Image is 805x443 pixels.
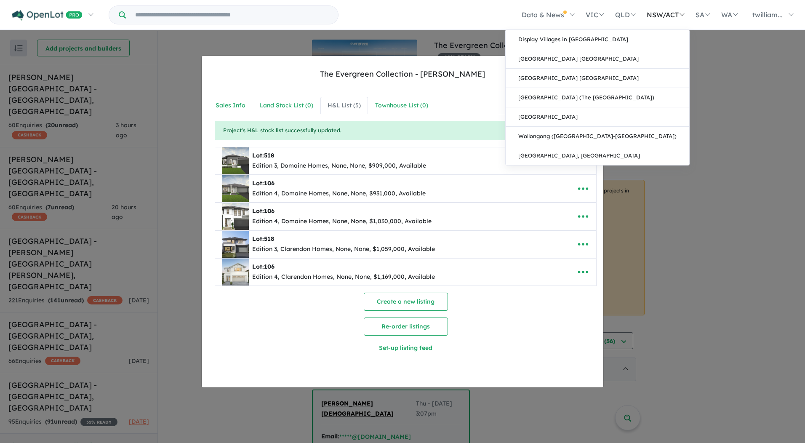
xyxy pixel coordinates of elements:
b: Lot: [252,207,275,215]
div: Edition 4, Clarendon Homes, None, None, $1,169,000, Available [252,272,435,282]
div: Sales Info [216,101,245,111]
a: [GEOGRAPHIC_DATA] [GEOGRAPHIC_DATA] [506,69,689,88]
a: [GEOGRAPHIC_DATA], [GEOGRAPHIC_DATA] [506,146,689,165]
a: [GEOGRAPHIC_DATA] [GEOGRAPHIC_DATA] [506,49,689,69]
span: 518 [264,235,274,243]
a: [GEOGRAPHIC_DATA] (The [GEOGRAPHIC_DATA]) [506,88,689,107]
div: Edition 3, Clarendon Homes, None, None, $1,059,000, Available [252,244,435,254]
img: The%20Evergreen%20Collection%20-%20Calderwood%20-%20Lot%20518___1753967333.jpg [222,147,249,174]
img: The%20Evergreen%20Collection%20-%20Calderwood%20-%20Lot%20Lot%20106___1753967631.jpg [222,175,249,202]
div: H&L List ( 5 ) [328,101,361,111]
span: 106 [264,207,275,215]
b: Lot: [252,179,275,187]
input: Try estate name, suburb, builder or developer [128,6,336,24]
img: Openlot PRO Logo White [12,10,83,21]
a: [GEOGRAPHIC_DATA] [506,107,689,127]
a: Wollongong ([GEOGRAPHIC_DATA]-[GEOGRAPHIC_DATA]) [506,127,689,146]
span: 106 [264,263,275,270]
b: Lot: [252,263,275,270]
img: The%20Evergreen%20Collection%20-%20Calderwood%20-%20Lot%20106___1753969721.jpg [222,203,249,230]
div: Edition 3, Domaine Homes, None, None, $909,000, Available [252,161,426,171]
img: The%20Evergreen%20Collection%20-%20Calderwood%20-%20Lot%20518___1753970342.jpg [222,231,249,258]
button: Create a new listing [364,293,448,311]
div: Townhouse List ( 0 ) [375,101,428,111]
span: 106 [264,179,275,187]
div: The Evergreen Collection - [PERSON_NAME] [320,69,485,80]
div: Land Stock List ( 0 ) [260,101,313,111]
span: twilliam... [752,11,783,19]
b: Lot: [252,152,274,159]
b: Lot: [252,235,274,243]
div: Edition 4, Domaine Homes, None, None, $1,030,000, Available [252,216,432,227]
button: Set-up listing feed [310,339,501,357]
div: Project's H&L stock list successfully updated. [215,121,597,140]
div: Edition 4, Domaine Homes, None, None, $931,000, Available [252,189,426,199]
button: Re-order listings [364,318,448,336]
img: The%20Evergreen%20Collection%20-%20Calderwood%20-%20Lot%20106___1753971443.jpg [222,259,249,286]
span: 518 [264,152,274,159]
a: Display Villages in [GEOGRAPHIC_DATA] [506,30,689,49]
